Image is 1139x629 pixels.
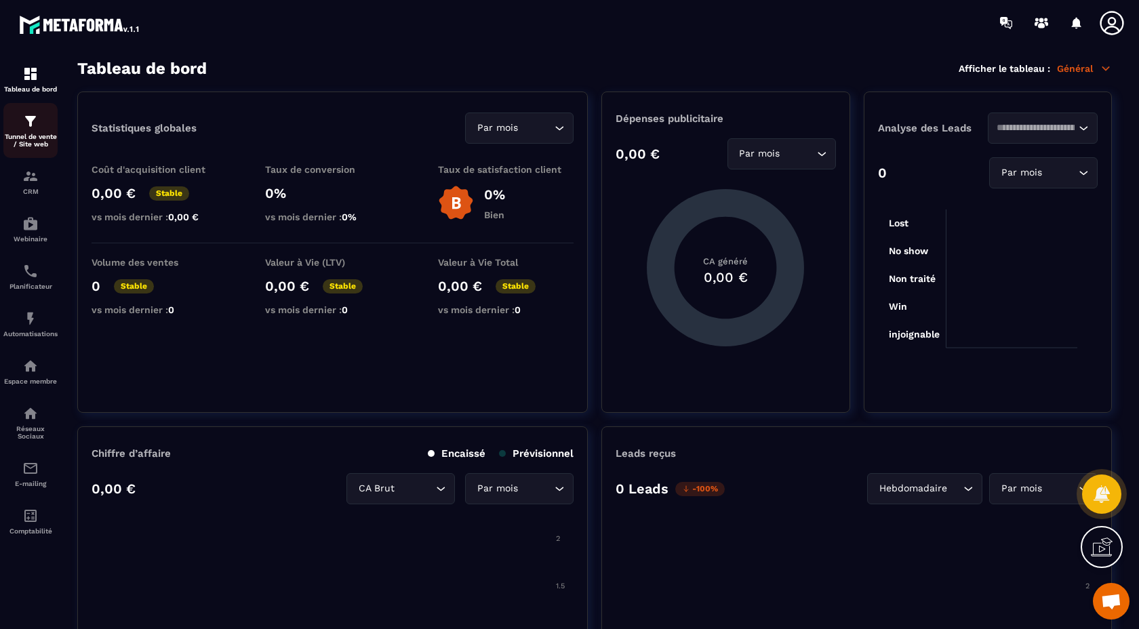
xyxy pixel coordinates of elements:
[22,405,39,422] img: social-network
[950,481,960,496] input: Search for option
[92,122,197,134] p: Statistiques globales
[265,164,401,175] p: Taux de conversion
[474,481,521,496] span: Par mois
[3,103,58,158] a: formationformationTunnel de vente / Site web
[265,211,401,222] p: vs mois dernier :
[438,257,574,268] p: Valeur à Vie Total
[92,211,227,222] p: vs mois dernier :
[888,218,908,228] tspan: Lost
[22,168,39,184] img: formation
[867,473,982,504] div: Search for option
[3,348,58,395] a: automationsautomationsEspace membre
[428,447,485,460] p: Encaissé
[22,113,39,129] img: formation
[1045,481,1075,496] input: Search for option
[22,310,39,327] img: automations
[22,263,39,279] img: scheduler
[988,113,1098,144] div: Search for option
[19,12,141,37] img: logo
[616,113,835,125] p: Dépenses publicitaire
[888,273,935,284] tspan: Non traité
[3,188,58,195] p: CRM
[888,245,928,256] tspan: No show
[77,59,207,78] h3: Tableau de bord
[484,209,505,220] p: Bien
[484,186,505,203] p: 0%
[438,185,474,221] img: b-badge-o.b3b20ee6.svg
[92,257,227,268] p: Volume des ventes
[3,425,58,440] p: Réseaux Sociaux
[521,481,551,496] input: Search for option
[92,304,227,315] p: vs mois dernier :
[3,395,58,450] a: social-networksocial-networkRéseaux Sociaux
[22,358,39,374] img: automations
[998,481,1045,496] span: Par mois
[3,235,58,243] p: Webinaire
[438,164,574,175] p: Taux de satisfaction client
[346,473,455,504] div: Search for option
[959,63,1050,74] p: Afficher le tableau :
[3,85,58,93] p: Tableau de bord
[3,205,58,253] a: automationsautomationsWebinaire
[3,300,58,348] a: automationsautomationsAutomatisations
[22,460,39,476] img: email
[265,278,309,294] p: 0,00 €
[616,447,676,460] p: Leads reçus
[265,257,401,268] p: Valeur à Vie (LTV)
[3,158,58,205] a: formationformationCRM
[515,304,521,315] span: 0
[438,304,574,315] p: vs mois dernier :
[496,279,536,293] p: Stable
[92,164,227,175] p: Coût d'acquisition client
[149,186,189,201] p: Stable
[616,146,660,162] p: 0,00 €
[114,279,154,293] p: Stable
[989,157,1098,188] div: Search for option
[168,211,199,222] span: 0,00 €
[3,56,58,103] a: formationformationTableau de bord
[878,165,887,181] p: 0
[3,330,58,338] p: Automatisations
[1045,165,1075,180] input: Search for option
[876,481,950,496] span: Hebdomadaire
[616,481,668,497] p: 0 Leads
[1057,62,1112,75] p: Général
[342,211,357,222] span: 0%
[438,278,482,294] p: 0,00 €
[22,216,39,232] img: automations
[736,146,783,161] span: Par mois
[997,121,1075,136] input: Search for option
[556,534,560,543] tspan: 2
[888,301,906,312] tspan: Win
[727,138,836,169] div: Search for option
[3,378,58,385] p: Espace membre
[465,113,574,144] div: Search for option
[92,278,100,294] p: 0
[265,304,401,315] p: vs mois dernier :
[3,450,58,498] a: emailemailE-mailing
[3,527,58,535] p: Comptabilité
[989,473,1098,504] div: Search for option
[998,165,1045,180] span: Par mois
[92,481,136,497] p: 0,00 €
[474,121,521,136] span: Par mois
[3,283,58,290] p: Planificateur
[783,146,814,161] input: Search for option
[3,498,58,545] a: accountantaccountantComptabilité
[521,121,551,136] input: Search for option
[92,185,136,201] p: 0,00 €
[3,133,58,148] p: Tunnel de vente / Site web
[397,481,433,496] input: Search for option
[465,473,574,504] div: Search for option
[168,304,174,315] span: 0
[342,304,348,315] span: 0
[265,185,401,201] p: 0%
[556,582,565,590] tspan: 1.5
[499,447,574,460] p: Prévisionnel
[1085,582,1090,590] tspan: 2
[355,481,397,496] span: CA Brut
[3,253,58,300] a: schedulerschedulerPlanificateur
[3,480,58,487] p: E-mailing
[92,447,171,460] p: Chiffre d’affaire
[888,329,939,340] tspan: injoignable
